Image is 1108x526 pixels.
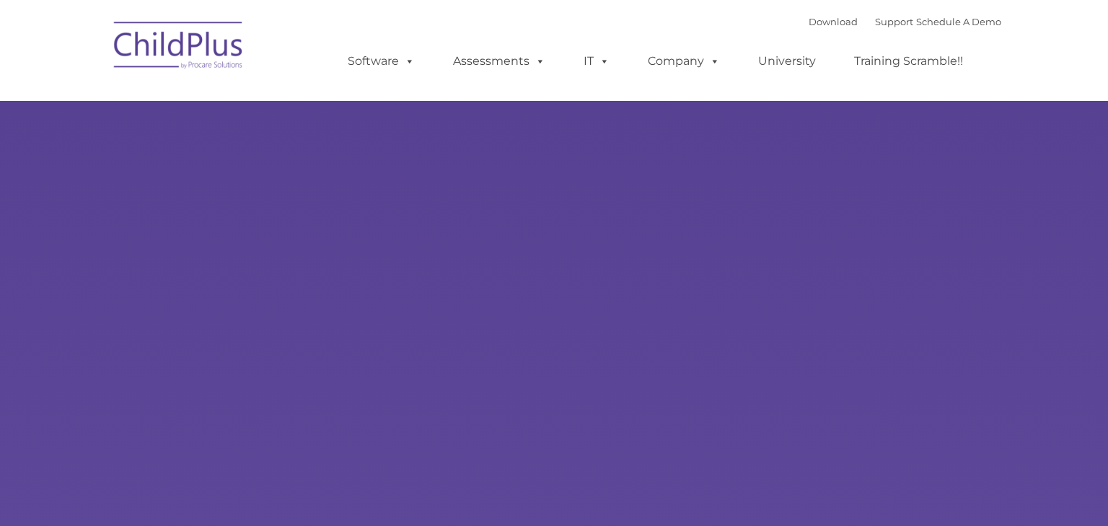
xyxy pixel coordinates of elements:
a: IT [569,47,624,76]
a: Schedule A Demo [916,16,1001,27]
a: Assessments [439,47,560,76]
a: Support [875,16,913,27]
a: Company [633,47,734,76]
a: Software [333,47,429,76]
a: Download [809,16,858,27]
img: ChildPlus by Procare Solutions [107,12,251,84]
a: University [744,47,830,76]
a: Training Scramble!! [840,47,977,76]
font: | [809,16,1001,27]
